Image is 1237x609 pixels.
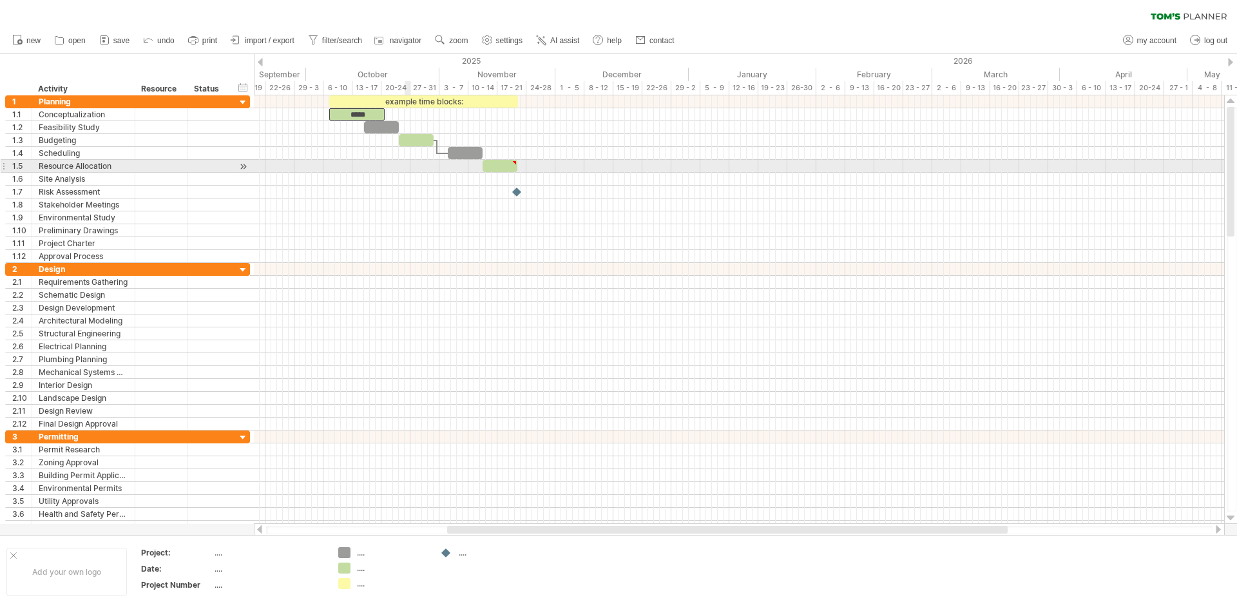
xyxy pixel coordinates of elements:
[38,82,128,95] div: Activity
[39,379,128,391] div: Interior Design
[215,547,323,558] div: ....
[410,81,439,95] div: 27 - 31
[12,276,32,288] div: 2.1
[12,160,32,172] div: 1.5
[39,121,128,133] div: Feasibility Study
[329,95,518,108] div: example time blocks:
[39,95,128,108] div: Planning
[157,36,175,45] span: undo
[12,392,32,404] div: 2.10
[12,237,32,249] div: 1.11
[533,32,583,49] a: AI assist
[12,495,32,507] div: 3.5
[39,134,128,146] div: Budgeting
[141,547,212,558] div: Project:
[357,578,427,589] div: ....
[1204,36,1227,45] span: log out
[237,160,249,173] div: scroll to activity
[12,121,32,133] div: 1.2
[305,32,366,49] a: filter/search
[12,314,32,327] div: 2.4
[96,32,133,49] a: save
[439,68,555,81] div: November 2025
[12,327,32,340] div: 2.5
[432,32,472,49] a: zoom
[39,353,128,365] div: Plumbing Planning
[322,36,362,45] span: filter/search
[787,81,816,95] div: 26-30
[12,134,32,146] div: 1.3
[459,547,529,558] div: ....
[12,418,32,430] div: 2.12
[1106,81,1135,95] div: 13 - 17
[39,443,128,456] div: Permit Research
[372,32,425,49] a: navigator
[12,521,32,533] div: 3.7
[990,81,1019,95] div: 16 - 20
[352,81,381,95] div: 13 - 17
[903,81,932,95] div: 23 - 27
[649,36,675,45] span: contact
[12,263,32,275] div: 2
[555,81,584,95] div: 1 - 5
[607,36,622,45] span: help
[632,32,678,49] a: contact
[39,160,128,172] div: Resource Allocation
[294,81,323,95] div: 29 - 3
[215,579,323,590] div: ....
[12,379,32,391] div: 2.9
[642,81,671,95] div: 22-26
[51,32,90,49] a: open
[932,68,1060,81] div: March 2026
[39,237,128,249] div: Project Charter
[39,405,128,417] div: Design Review
[613,81,642,95] div: 15 - 19
[39,340,128,353] div: Electrical Planning
[68,36,86,45] span: open
[12,366,32,378] div: 2.8
[932,81,961,95] div: 2 - 6
[39,263,128,275] div: Design
[215,563,323,574] div: ....
[439,81,468,95] div: 3 - 7
[729,81,758,95] div: 12 - 16
[496,36,523,45] span: settings
[323,81,352,95] div: 6 - 10
[39,482,128,494] div: Environmental Permits
[1137,36,1176,45] span: my account
[39,456,128,469] div: Zoning Approval
[39,186,128,198] div: Risk Assessment
[12,108,32,121] div: 1.1
[758,81,787,95] div: 19 - 23
[816,81,845,95] div: 2 - 6
[1187,32,1231,49] a: log out
[39,314,128,327] div: Architectural Modeling
[39,198,128,211] div: Stakeholder Meetings
[390,36,421,45] span: navigator
[39,508,128,520] div: Health and Safety Permits
[689,68,816,81] div: January 2026
[9,32,44,49] a: new
[584,81,613,95] div: 8 - 12
[12,443,32,456] div: 3.1
[39,366,128,378] div: Mechanical Systems Design
[1164,81,1193,95] div: 27 - 1
[141,82,180,95] div: Resource
[1019,81,1048,95] div: 23 - 27
[1048,81,1077,95] div: 30 - 3
[12,224,32,237] div: 1.10
[449,36,468,45] span: zoom
[39,108,128,121] div: Conceptualization
[227,32,298,49] a: import / export
[1135,81,1164,95] div: 20-24
[357,547,427,558] div: ....
[12,289,32,301] div: 2.2
[1193,81,1222,95] div: 4 - 8
[12,482,32,494] div: 3.4
[12,198,32,211] div: 1.8
[12,430,32,443] div: 3
[590,32,626,49] a: help
[39,289,128,301] div: Schematic Design
[12,95,32,108] div: 1
[6,548,127,596] div: Add your own logo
